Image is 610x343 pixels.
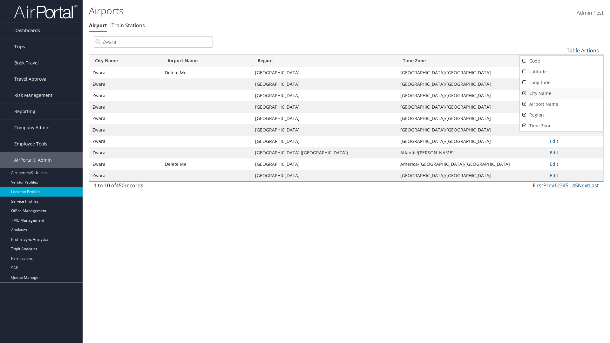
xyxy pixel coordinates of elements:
span: Company Admin [14,120,50,136]
span: Dashboards [14,23,40,38]
span: Trips [14,39,25,55]
a: Longitude [520,77,603,88]
a: Latitude [520,66,603,77]
span: Reporting [14,104,35,119]
span: AirPortal® Admin [14,152,52,168]
img: airportal-logo.png [14,4,78,19]
span: Travel Approval [14,71,48,87]
a: Code [520,56,603,66]
a: Airport Name [520,99,603,110]
span: Risk Management [14,87,52,103]
a: Region [520,110,603,120]
a: Time Zone [520,120,603,131]
span: Employee Tools [14,136,47,152]
span: Book Travel [14,55,39,71]
a: City Name [520,88,603,99]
